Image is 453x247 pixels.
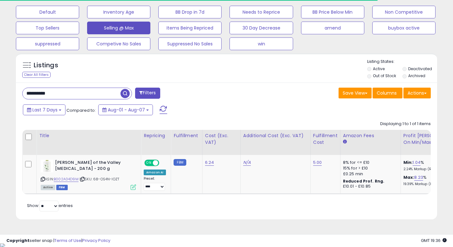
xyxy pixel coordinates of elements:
span: OFF [158,160,168,166]
div: Fulfillment Cost [313,132,338,146]
small: Amazon Fees. [343,139,347,145]
b: Max: [403,174,415,180]
span: Show: entries [27,203,73,209]
b: [PERSON_NAME] of the Valley [MEDICAL_DATA] - 200 g [55,160,132,173]
button: Default [16,6,79,18]
button: BB Price Below Min [301,6,364,18]
p: Listing States: [367,59,437,65]
label: Out of Stock [373,73,396,78]
div: Fulfillment [174,132,199,139]
div: Additional Cost (Exc. VAT) [243,132,308,139]
a: Terms of Use [54,237,81,244]
button: Filters [135,88,160,99]
button: suppressed [16,37,79,50]
span: Compared to: [66,107,96,113]
span: All listings currently available for purchase on Amazon [41,185,55,190]
div: £10.01 - £10.85 [343,184,396,189]
a: N/A [243,159,251,166]
div: Displaying 1 to 1 of 1 items [380,121,431,127]
a: 6.24 [205,159,214,166]
div: Preset: [144,177,166,191]
h5: Listings [34,61,58,70]
img: 41NIGPGaPsL._SL40_.jpg [41,160,53,172]
span: Aug-01 - Aug-07 [108,107,145,113]
button: win [230,37,293,50]
span: 2025-08-15 19:36 GMT [421,237,447,244]
b: Min: [403,159,413,165]
a: 1.04 [413,159,421,166]
div: ASIN: [41,160,136,189]
div: £0.25 min [343,171,396,177]
div: seller snap | | [6,238,110,244]
button: Actions [403,88,431,98]
div: Cost (Exc. VAT) [205,132,238,146]
button: Non Competitive [372,6,436,18]
button: buybox active [372,22,436,34]
span: | SKU: 68-OS4N-IOZT [79,177,119,182]
button: Top Sellers [16,22,79,34]
button: Needs to Reprice [230,6,293,18]
div: Clear All Filters [22,72,51,78]
a: 5.00 [313,159,322,166]
label: Active [373,66,385,71]
a: 8.23 [414,174,423,181]
div: 15% for > £10 [343,165,396,171]
div: 8% for <= £10 [343,160,396,165]
label: Deactivated [408,66,432,71]
a: B002A04D9M [54,177,79,182]
small: FBM [174,159,186,166]
div: Repricing [144,132,168,139]
button: Columns [373,88,402,98]
button: Suppressed No Sales [158,37,222,50]
button: amend [301,22,364,34]
div: Title [39,132,138,139]
button: Items Being Repriced [158,22,222,34]
button: Selling @ Max [87,22,150,34]
button: 30 Day Decrease [230,22,293,34]
a: Privacy Policy [82,237,110,244]
div: Amazon AI [144,170,166,175]
button: BB Drop in 7d [158,6,222,18]
button: Last 7 Days [23,104,65,115]
b: Reduced Prof. Rng. [343,178,385,184]
span: ON [145,160,153,166]
span: Last 7 Days [32,107,58,113]
strong: Copyright [6,237,30,244]
label: Archived [408,73,425,78]
button: Aug-01 - Aug-07 [98,104,153,115]
button: Competive No Sales [87,37,150,50]
span: Columns [377,90,397,96]
button: Inventory Age [87,6,150,18]
button: Save View [339,88,372,98]
span: FBM [56,185,68,190]
div: Amazon Fees [343,132,398,139]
